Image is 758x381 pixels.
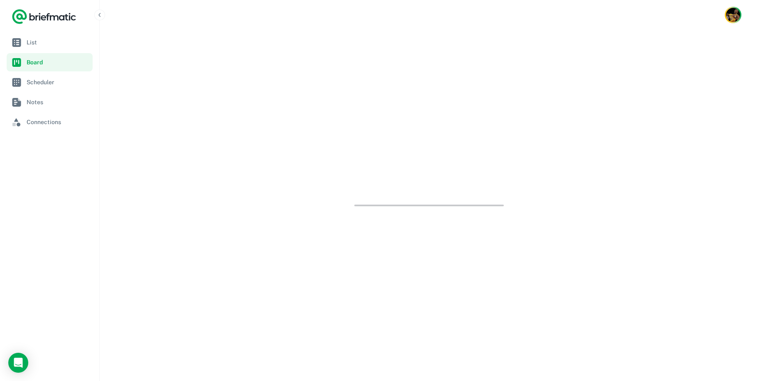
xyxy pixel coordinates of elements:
[27,38,89,47] span: List
[7,53,93,71] a: Board
[27,117,89,127] span: Connections
[7,93,93,111] a: Notes
[725,7,741,23] button: Account button
[8,353,28,373] div: Load Chat
[27,58,89,67] span: Board
[7,73,93,91] a: Scheduler
[12,8,76,25] a: Logo
[27,98,89,107] span: Notes
[7,33,93,51] a: List
[27,78,89,87] span: Scheduler
[7,113,93,131] a: Connections
[726,8,740,22] img: SAPTARSHI DAS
